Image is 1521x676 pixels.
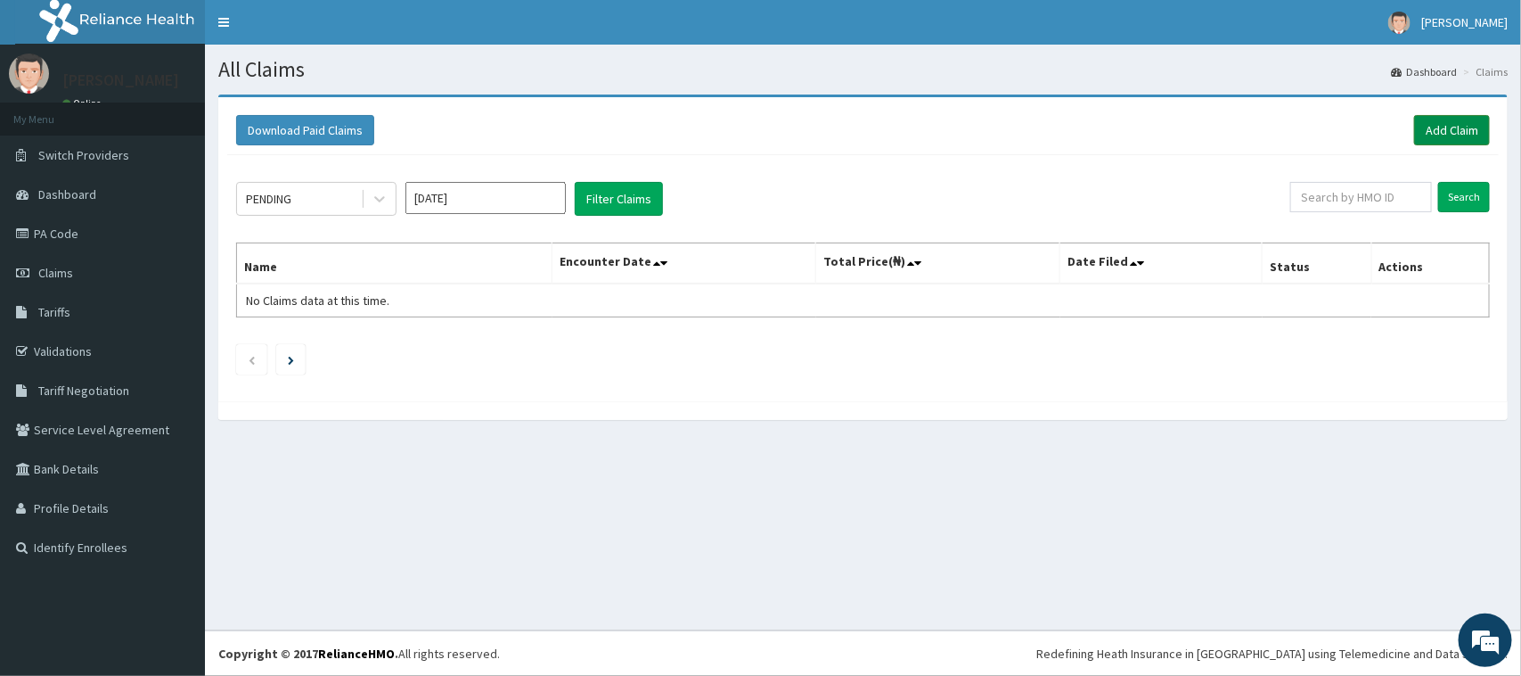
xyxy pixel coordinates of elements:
a: Add Claim [1414,115,1490,145]
a: Dashboard [1391,64,1457,79]
a: Previous page [248,351,256,367]
button: Download Paid Claims [236,115,374,145]
img: User Image [9,54,49,94]
th: Status [1263,243,1371,284]
p: [PERSON_NAME] [62,72,179,88]
th: Actions [1371,243,1489,284]
span: Tariffs [38,304,70,320]
img: User Image [1388,12,1411,34]
th: Date Filed [1060,243,1263,284]
h1: All Claims [218,58,1508,81]
span: Tariff Negotiation [38,383,129,399]
li: Claims [1459,64,1508,79]
div: Redefining Heath Insurance in [GEOGRAPHIC_DATA] using Telemedicine and Data Science! [1036,645,1508,663]
th: Total Price(₦) [816,243,1060,284]
a: Online [62,97,105,110]
span: Dashboard [38,186,96,202]
a: RelianceHMO [318,646,395,662]
span: No Claims data at this time. [246,293,389,309]
span: Claims [38,265,73,281]
strong: Copyright © 2017 . [218,646,398,662]
input: Select Month and Year [405,182,566,214]
span: [PERSON_NAME] [1421,14,1508,30]
button: Filter Claims [575,182,663,216]
a: Next page [288,351,294,367]
div: PENDING [246,190,291,208]
input: Search by HMO ID [1290,182,1432,212]
span: Switch Providers [38,147,129,163]
footer: All rights reserved. [205,631,1521,676]
th: Encounter Date [552,243,816,284]
th: Name [237,243,552,284]
input: Search [1438,182,1490,212]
